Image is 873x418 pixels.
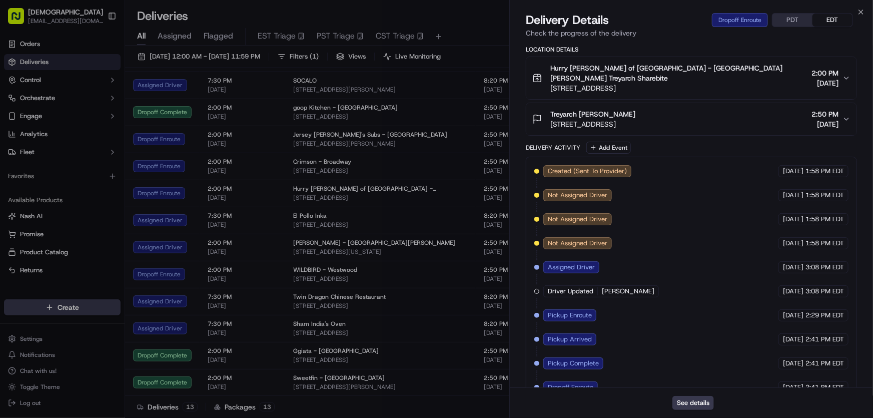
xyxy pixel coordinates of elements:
span: Assigned Driver [548,263,595,272]
button: Add Event [586,142,631,154]
span: Hurry [PERSON_NAME] of [GEOGRAPHIC_DATA] - [GEOGRAPHIC_DATA][PERSON_NAME] Treyarch Sharebite [550,63,807,83]
div: Delivery Activity [526,144,580,152]
span: 2:41 PM EDT [805,335,844,344]
span: Not Assigned Driver [548,239,607,248]
span: Pickup Complete [548,359,599,368]
button: EDT [812,14,852,27]
img: 1736555255976-a54dd68f-1ca7-489b-9aae-adbdc363a1c4 [10,96,28,114]
span: 2:41 PM EDT [805,383,844,392]
span: [DATE] [783,263,803,272]
div: 📗 [10,146,18,154]
span: [DATE] [811,78,838,88]
span: 2:41 PM EDT [805,359,844,368]
button: See details [672,396,714,410]
span: 3:08 PM EDT [805,263,844,272]
span: Pickup Arrived [548,335,592,344]
div: Start new chat [34,96,164,106]
a: 💻API Documentation [81,141,165,159]
span: [DATE] [783,167,803,176]
span: Treyarch [PERSON_NAME] [550,109,635,119]
span: [DATE] [783,335,803,344]
span: 1:58 PM EDT [805,215,844,224]
div: We're available if you need us! [34,106,127,114]
span: [DATE] [783,311,803,320]
span: [PERSON_NAME] [602,287,654,296]
span: [DATE] [783,191,803,200]
button: Hurry [PERSON_NAME] of [GEOGRAPHIC_DATA] - [GEOGRAPHIC_DATA][PERSON_NAME] Treyarch Sharebite[STRE... [526,57,856,99]
span: [DATE] [783,383,803,392]
button: Start new chat [170,99,182,111]
span: 2:29 PM EDT [805,311,844,320]
span: [DATE] [783,287,803,296]
div: Location Details [526,46,857,54]
button: Treyarch [PERSON_NAME][STREET_ADDRESS]2:50 PM[DATE] [526,103,856,135]
img: Nash [10,10,30,30]
span: [STREET_ADDRESS] [550,83,807,93]
span: Dropoff Enroute [548,383,593,392]
span: Not Assigned Driver [548,215,607,224]
span: Pickup Enroute [548,311,592,320]
span: Driver Updated [548,287,593,296]
span: [STREET_ADDRESS] [550,119,635,129]
span: [DATE] [783,215,803,224]
span: 1:58 PM EDT [805,167,844,176]
button: PDT [772,14,812,27]
span: 1:58 PM EDT [805,191,844,200]
span: Pylon [100,170,121,177]
span: 2:00 PM [811,68,838,78]
span: [DATE] [811,119,838,129]
p: Welcome 👋 [10,40,182,56]
span: API Documentation [95,145,161,155]
input: Got a question? Start typing here... [26,65,180,75]
span: [DATE] [783,239,803,248]
p: Check the progress of the delivery [526,28,857,38]
span: Not Assigned Driver [548,191,607,200]
span: [DATE] [783,359,803,368]
span: 2:50 PM [811,109,838,119]
div: 💻 [85,146,93,154]
a: 📗Knowledge Base [6,141,81,159]
span: 3:08 PM EDT [805,287,844,296]
span: Delivery Details [526,12,609,28]
span: Created (Sent To Provider) [548,167,627,176]
a: Powered byPylon [71,169,121,177]
span: 1:58 PM EDT [805,239,844,248]
span: Knowledge Base [20,145,77,155]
